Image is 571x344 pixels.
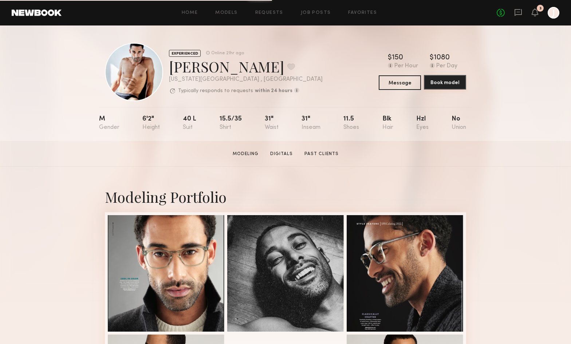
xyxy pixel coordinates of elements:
[142,116,160,131] div: 6'2"
[230,151,261,157] a: Modeling
[265,116,279,131] div: 31"
[388,54,392,62] div: $
[302,151,342,157] a: Past Clients
[302,116,320,131] div: 31"
[301,11,331,15] a: Job Posts
[183,116,196,131] div: 40 l
[169,57,323,76] div: [PERSON_NAME]
[267,151,296,157] a: Digitals
[169,76,323,83] div: [US_STATE][GEOGRAPHIC_DATA] , [GEOGRAPHIC_DATA]
[436,63,457,70] div: Per Day
[178,88,253,94] p: Typically responds to requests
[211,51,244,56] div: Online 21hr ago
[394,63,418,70] div: Per Hour
[220,116,242,131] div: 15.5/35
[255,11,283,15] a: Requests
[215,11,237,15] a: Models
[182,11,198,15] a: Home
[343,116,359,131] div: 11.5
[382,116,393,131] div: Blk
[379,75,421,90] button: Message
[548,7,559,19] a: J
[416,116,429,131] div: Hzl
[255,88,292,94] b: within 24 hours
[169,50,201,57] div: EXPERIENCED
[348,11,377,15] a: Favorites
[105,187,466,206] div: Modeling Portfolio
[424,75,466,90] button: Book model
[452,116,466,131] div: No
[430,54,434,62] div: $
[434,54,450,62] div: 1080
[539,7,542,11] div: 3
[99,116,119,131] div: M
[392,54,403,62] div: 150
